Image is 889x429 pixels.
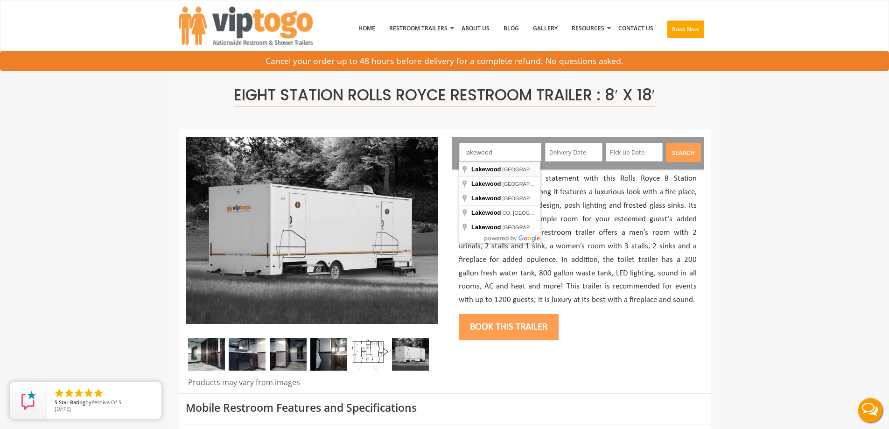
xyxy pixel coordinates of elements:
[611,4,660,53] a: Contact Us
[382,4,455,53] a: Restroom Trailers
[93,387,104,399] li: 
[565,4,611,53] a: Resources
[310,338,347,371] img: Inside view of Eight Station Rolls Royce with Sinks and Urinal
[503,167,612,172] span: [GEOGRAPHIC_DATA], [GEOGRAPHIC_DATA]
[55,400,154,406] span: by
[392,338,429,371] img: An image of 8 station shower outside view
[270,338,307,371] img: Inside of Eight Station Rolls Royce trailer with doors and sinks
[667,21,704,38] button: Book Now
[471,209,501,216] span: Lakewood
[186,137,438,324] img: An image of 8 station shower outside view
[234,84,655,106] span: Eight Station Rolls Royce Restroom Trailer : 8′ x 18′
[497,4,526,53] a: Blog
[660,4,711,58] a: Book Now
[545,143,602,162] input: Delivery Date
[73,387,84,399] li: 
[666,143,701,162] button: Search
[459,314,559,340] button: Book this trailer
[471,166,501,173] span: Lakewood
[459,143,541,162] input: Enter your Address
[503,181,612,187] span: [GEOGRAPHIC_DATA], [GEOGRAPHIC_DATA]
[471,195,501,202] span: Lakewood
[229,338,266,371] img: An Inside view of Eight station Rolls Royce with Two sinks and mirror
[188,338,225,371] img: Rolls Royce 8 station trailer
[459,172,697,307] p: You can make a grand statement with this Rolls Royce 8 Station Restroom Trailer. At 18’ long it f...
[471,224,501,231] span: Lakewood
[186,402,704,414] h3: Mobile Restroom Features and Specifications
[471,180,501,187] span: Lakewood
[351,4,382,53] a: Home
[503,225,612,230] span: [GEOGRAPHIC_DATA], [GEOGRAPHIC_DATA]
[63,387,75,399] li: 
[55,399,57,406] span: 5
[606,143,663,162] input: Pick up Date
[852,392,889,429] button: Live Chat
[19,391,38,410] img: Review Rating
[503,210,567,216] span: CO, [GEOGRAPHIC_DATA]
[54,387,65,399] li: 
[91,399,123,406] span: Yeshiva Of S.
[455,4,497,53] a: About Us
[503,196,612,201] span: [GEOGRAPHIC_DATA], [GEOGRAPHIC_DATA]
[526,4,565,53] a: Gallery
[179,7,313,45] img: VIPTOGO
[55,405,71,412] span: [DATE]
[59,399,85,406] span: Star Rating
[83,387,94,399] li: 
[186,377,438,393] div: Products may vary from images
[351,338,388,371] img: Floor Plan of 8 station restroom with sink and toilet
